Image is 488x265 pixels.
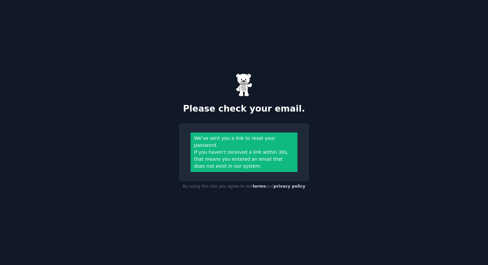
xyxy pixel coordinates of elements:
img: Gummy Bear [236,73,252,97]
a: privacy policy [274,184,305,189]
div: We’ve sent you a link to reset your password. [194,135,294,149]
div: By using this site you agree to our and [179,181,309,192]
a: terms [253,184,266,189]
h2: Please check your email. [179,104,309,114]
div: If you haven't received a link within 30s, that means you entered an email that does not exist in... [194,149,294,170]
